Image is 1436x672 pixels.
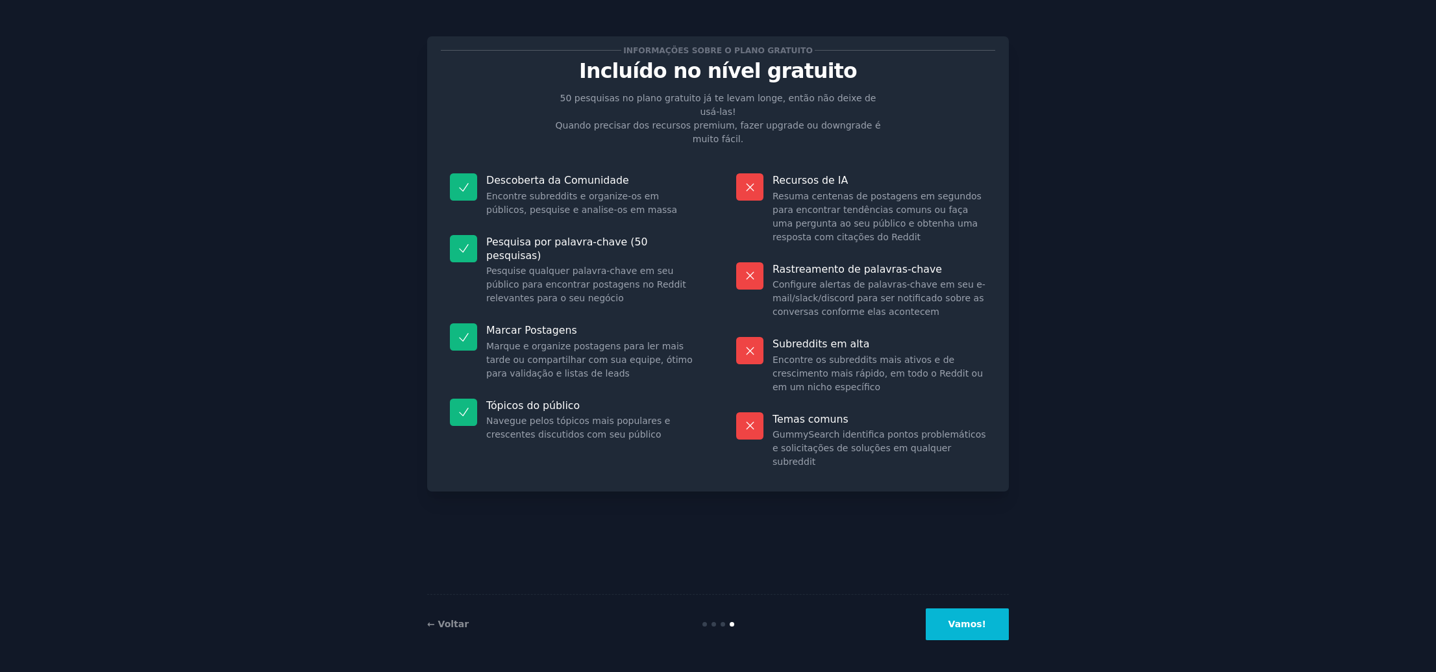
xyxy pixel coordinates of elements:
[560,93,876,117] font: 50 pesquisas no plano gratuito já te levam longe, então não deixe de usá-las!
[773,279,985,317] font: Configure alertas de palavras-chave em seu e-mail/slack/discord para ser notificado sobre as conv...
[486,416,670,440] font: Navegue pelos tópicos mais populares e crescentes discutidos com seu público
[486,191,677,215] font: Encontre subreddits e organize-os em públicos, pesquise e analise-os em massa
[773,413,848,425] font: Temas comuns
[486,266,686,303] font: Pesquise qualquer palavra-chave em seu público para encontrar postagens no Reddit relevantes para...
[486,341,693,379] font: Marque e organize postagens para ler mais tarde ou compartilhar com sua equipe, ótimo para valida...
[948,619,986,629] font: Vamos!
[486,236,647,262] font: Pesquisa por palavra-chave (50 pesquisas)
[926,608,1009,640] button: Vamos!
[773,429,986,467] font: GummySearch identifica pontos problemáticos e solicitações de soluções em qualquer subreddit
[579,59,857,82] font: Incluído no nível gratuito
[773,191,982,242] font: Resuma centenas de postagens em segundos para encontrar tendências comuns ou faça uma pergunta ao...
[773,263,942,275] font: Rastreamento de palavras-chave
[486,174,629,186] font: Descoberta da Comunidade
[773,355,983,392] font: Encontre os subreddits mais ativos e de crescimento mais rápido, em todo o Reddit ou em um nicho ...
[427,619,469,629] a: ← Voltar
[773,338,869,350] font: Subreddits em alta
[486,324,577,336] font: Marcar Postagens
[773,174,848,186] font: Recursos de IA
[556,120,881,144] font: Quando precisar dos recursos premium, fazer upgrade ou downgrade é muito fácil.
[623,46,813,55] font: Informações sobre o plano gratuito
[486,399,580,412] font: Tópicos do público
